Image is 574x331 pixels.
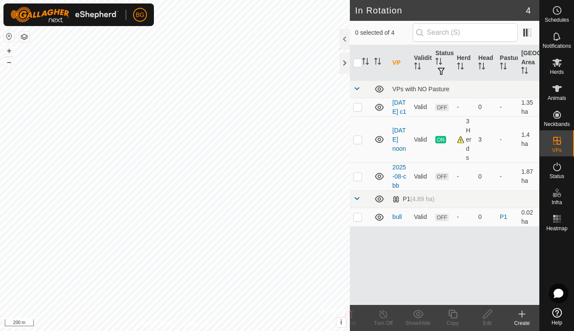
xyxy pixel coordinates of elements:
[392,127,406,152] a: [DATE] noon
[392,213,402,220] a: bull
[551,320,562,325] span: Help
[518,116,539,162] td: 1.4 ha
[392,99,406,115] a: [DATE] c1
[411,116,432,162] td: Valid
[457,103,472,112] div: -
[410,195,434,202] span: (4.89 ha)
[355,28,413,37] span: 0 selected of 4
[401,319,435,327] div: Show/Hide
[435,214,448,221] span: OFF
[545,17,569,23] span: Schedules
[500,213,507,220] a: P1
[141,320,173,328] a: Privacy Policy
[4,46,14,56] button: +
[435,136,446,143] span: ON
[453,45,475,81] th: Herd
[470,319,505,327] div: Edit
[496,98,518,116] td: -
[544,122,570,127] span: Neckbands
[500,64,507,71] p-sorticon: Activate to sort
[478,64,485,71] p-sorticon: Activate to sort
[457,64,464,71] p-sorticon: Activate to sort
[389,45,411,81] th: VP
[411,162,432,190] td: Valid
[551,200,562,205] span: Infra
[336,318,346,327] button: i
[518,45,539,81] th: [GEOGRAPHIC_DATA] Area
[4,31,14,42] button: Reset Map
[496,162,518,190] td: -
[496,45,518,81] th: Pasture
[19,32,29,42] button: Map Layers
[435,319,470,327] div: Copy
[475,116,496,162] td: 3
[414,64,421,71] p-sorticon: Activate to sort
[413,23,518,42] input: Search (S)
[435,173,448,180] span: OFF
[518,162,539,190] td: 1.87 ha
[475,98,496,116] td: 0
[457,117,472,162] div: 3 Herds
[475,162,496,190] td: 0
[374,59,381,66] p-sorticon: Activate to sort
[518,208,539,226] td: 0.02 ha
[435,59,442,66] p-sorticon: Activate to sort
[549,174,564,179] span: Status
[4,57,14,67] button: –
[521,68,528,75] p-sorticon: Activate to sort
[435,104,448,111] span: OFF
[552,148,561,153] span: VPs
[392,164,406,189] a: 2025-08-c bb
[475,208,496,226] td: 0
[526,4,531,17] span: 4
[10,7,119,23] img: Gallagher Logo
[505,319,539,327] div: Create
[340,318,342,326] span: i
[540,305,574,329] a: Help
[548,96,566,101] span: Animals
[355,5,526,16] h2: In Rotation
[183,320,209,328] a: Contact Us
[457,212,472,222] div: -
[432,45,453,81] th: Status
[457,172,472,181] div: -
[136,10,144,20] span: BG
[496,116,518,162] td: -
[550,70,564,75] span: Herds
[411,45,432,81] th: Validity
[411,208,432,226] td: Valid
[392,195,434,203] div: P1
[362,59,369,66] p-sorticon: Activate to sort
[392,86,536,93] div: VPs with NO Pasture
[366,319,401,327] div: Turn Off
[546,226,567,231] span: Heatmap
[475,45,496,81] th: Head
[518,98,539,116] td: 1.35 ha
[411,98,432,116] td: Valid
[543,43,571,49] span: Notifications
